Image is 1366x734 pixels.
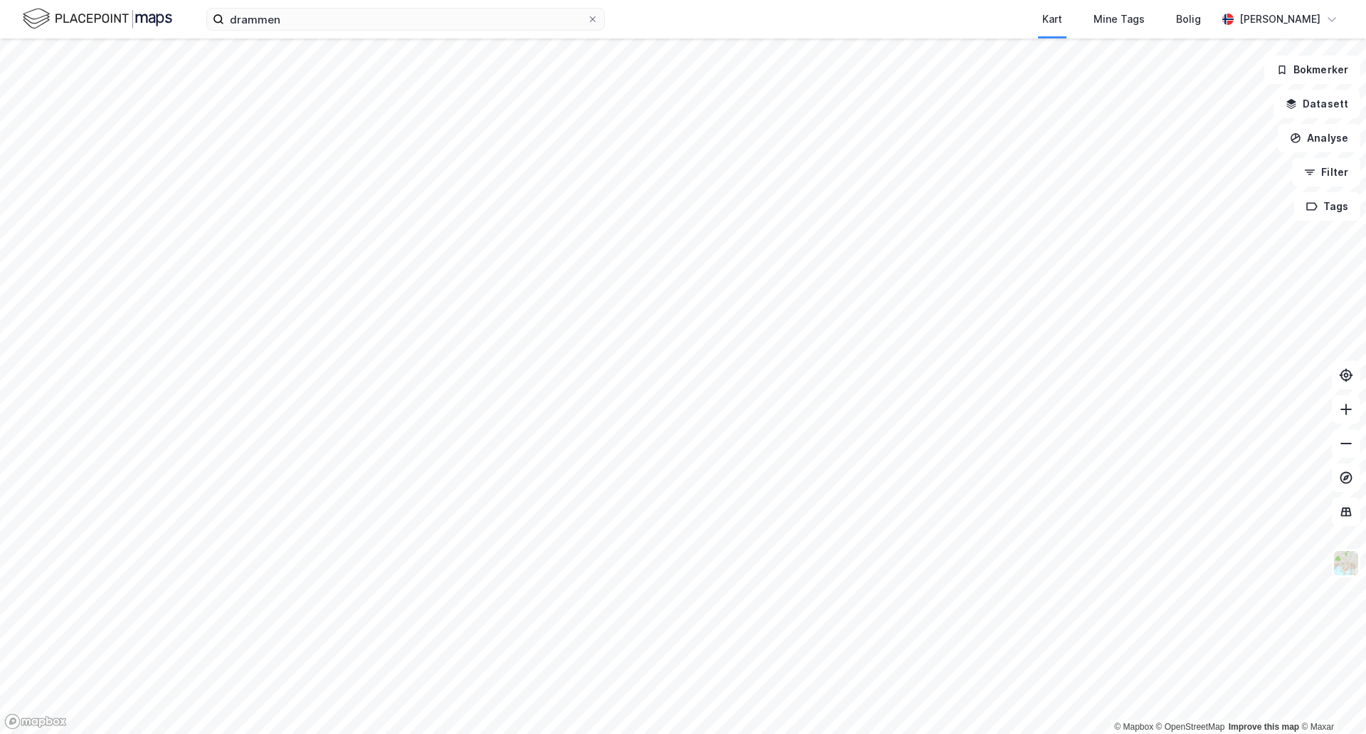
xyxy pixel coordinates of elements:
[1294,192,1360,221] button: Tags
[1229,722,1299,732] a: Improve this map
[1292,158,1360,187] button: Filter
[4,713,67,730] a: Mapbox homepage
[1278,124,1360,152] button: Analyse
[1239,11,1320,28] div: [PERSON_NAME]
[1176,11,1201,28] div: Bolig
[1156,722,1225,732] a: OpenStreetMap
[1274,90,1360,118] button: Datasett
[1042,11,1062,28] div: Kart
[224,9,587,30] input: Søk på adresse, matrikkel, gårdeiere, leietakere eller personer
[23,6,172,31] img: logo.f888ab2527a4732fd821a326f86c7f29.svg
[1333,550,1360,577] img: Z
[1114,722,1153,732] a: Mapbox
[1295,666,1366,734] iframe: Chat Widget
[1094,11,1145,28] div: Mine Tags
[1295,666,1366,734] div: Kontrollprogram for chat
[1264,56,1360,84] button: Bokmerker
